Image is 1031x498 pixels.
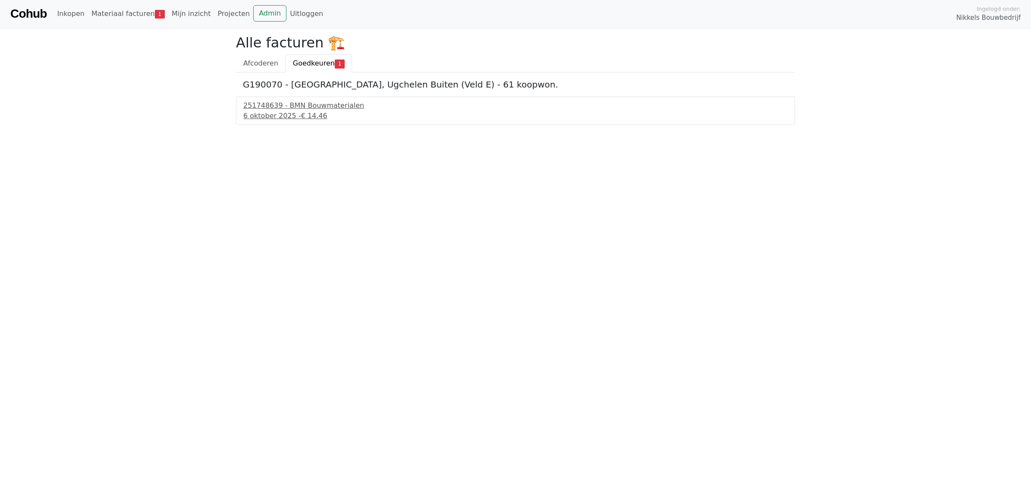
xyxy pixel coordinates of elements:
span: Ingelogd onder: [977,5,1021,13]
div: 6 oktober 2025 - [243,111,788,121]
a: Inkopen [53,5,88,22]
a: Projecten [214,5,253,22]
a: Goedkeuren1 [286,54,352,72]
span: 1 [155,10,165,19]
span: Goedkeuren [293,59,335,67]
span: Nikkels Bouwbedrijf [956,13,1021,23]
h5: G190070 - [GEOGRAPHIC_DATA], Ugchelen Buiten (Veld E) - 61 koopwon. [243,79,788,90]
a: Afcoderen [236,54,286,72]
a: 251748639 - BMN Bouwmaterialen6 oktober 2025 -€ 14.46 [243,100,788,121]
h2: Alle facturen 🏗️ [236,34,795,51]
span: 1 [335,60,345,68]
a: Uitloggen [286,5,327,22]
a: Materiaal facturen1 [88,5,168,22]
span: € 14.46 [301,112,327,120]
span: Afcoderen [243,59,278,67]
a: Cohub [10,3,47,24]
a: Mijn inzicht [168,5,214,22]
div: 251748639 - BMN Bouwmaterialen [243,100,788,111]
a: Admin [253,5,286,22]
